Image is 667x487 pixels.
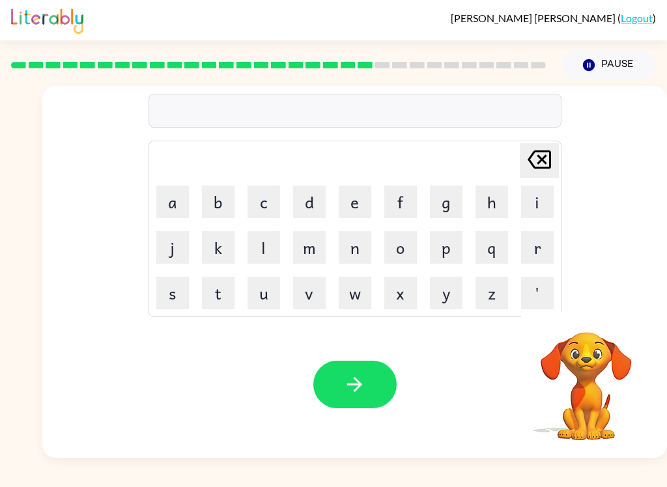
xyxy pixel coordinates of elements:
button: j [156,231,189,264]
button: o [384,231,417,264]
button: b [202,186,234,218]
img: Literably [11,5,83,34]
button: u [248,277,280,309]
button: h [475,186,508,218]
button: g [430,186,462,218]
button: t [202,277,234,309]
button: c [248,186,280,218]
button: e [339,186,371,218]
button: s [156,277,189,309]
button: y [430,277,462,309]
a: Logout [621,12,653,24]
button: z [475,277,508,309]
button: q [475,231,508,264]
button: n [339,231,371,264]
button: r [521,231,554,264]
button: ' [521,277,554,309]
button: Pause [561,50,656,80]
button: p [430,231,462,264]
button: d [293,186,326,218]
button: l [248,231,280,264]
div: ( ) [451,12,656,24]
button: k [202,231,234,264]
button: f [384,186,417,218]
button: i [521,186,554,218]
button: v [293,277,326,309]
button: w [339,277,371,309]
button: m [293,231,326,264]
video: Your browser must support playing .mp4 files to use Literably. Please try using another browser. [521,312,651,442]
button: x [384,277,417,309]
button: a [156,186,189,218]
span: [PERSON_NAME] [PERSON_NAME] [451,12,617,24]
